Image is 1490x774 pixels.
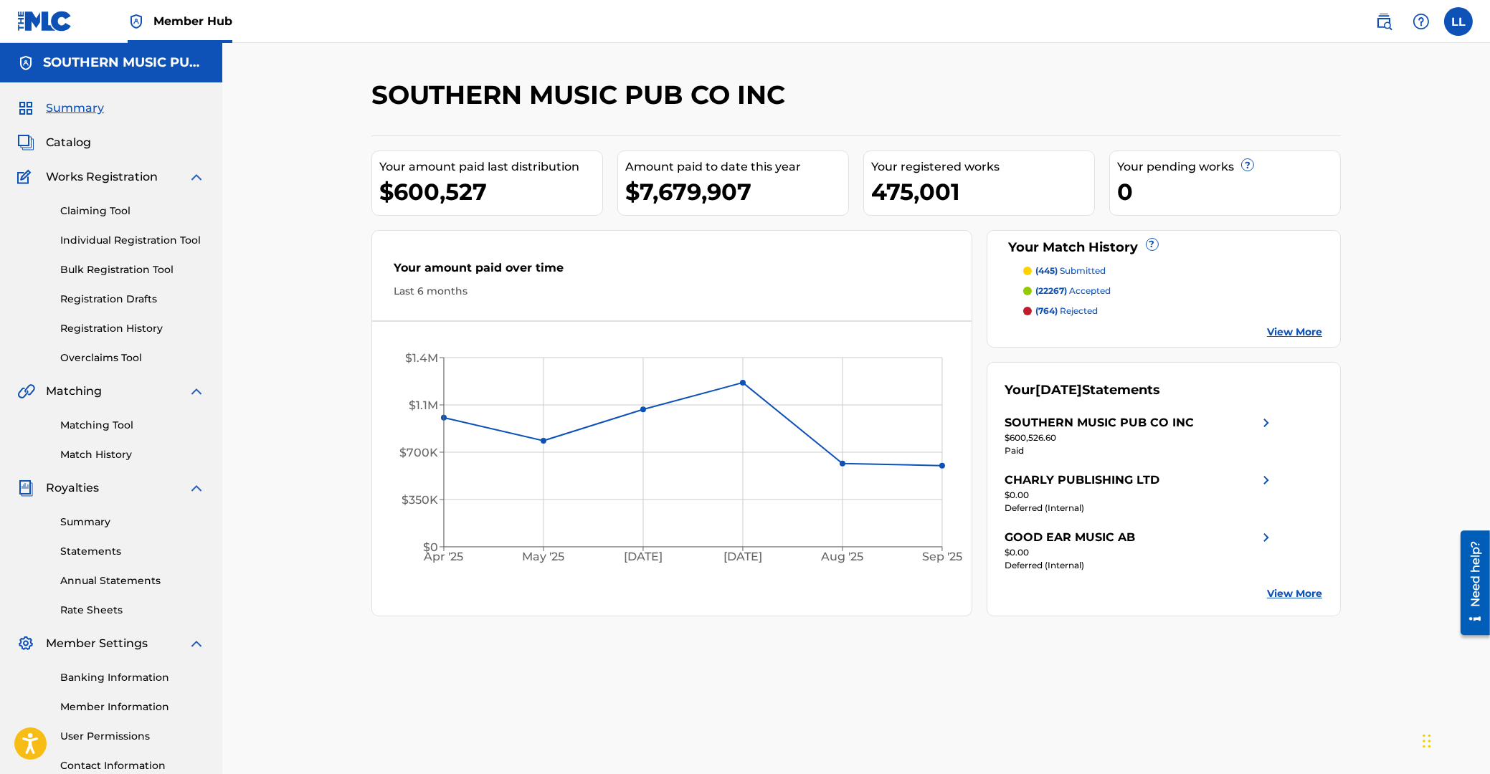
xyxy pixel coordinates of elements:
p: rejected [1036,305,1098,317]
h2: SOUTHERN MUSIC PUB CO INC [371,79,792,111]
a: Claiming Tool [60,204,205,219]
tspan: $1.4M [405,351,438,365]
tspan: May '25 [523,550,565,563]
span: Summary [46,100,104,117]
a: Annual Statements [60,573,205,588]
tspan: $1.1M [409,398,438,412]
img: Works Registration [17,168,36,186]
img: expand [188,635,205,652]
div: $7,679,907 [625,176,848,208]
img: Royalties [17,479,34,497]
div: Your Statements [1005,381,1161,400]
div: Your registered works [871,158,1094,176]
div: $0.00 [1005,489,1275,502]
a: Member Information [60,699,205,715]
img: Summary [17,100,34,117]
tspan: Aug '25 [821,550,864,563]
img: right chevron icon [1258,529,1275,546]
img: Top Rightsholder [128,13,145,30]
a: Individual Registration Tool [60,233,205,248]
span: [DATE] [1036,382,1083,398]
a: Rate Sheets [60,603,205,618]
div: CHARLY PUBLISHING LTD [1005,472,1160,489]
a: Overclaims Tool [60,350,205,365]
img: MLC Logo [17,11,72,32]
span: Works Registration [46,168,158,186]
div: $600,526.60 [1005,431,1275,444]
div: $0.00 [1005,546,1275,559]
tspan: $700K [399,446,438,459]
div: $600,527 [379,176,602,208]
span: ? [1147,239,1158,250]
a: CatalogCatalog [17,134,91,151]
div: Your amount paid over time [394,259,950,284]
h5: SOUTHERN MUSIC PUB CO INC [43,54,205,71]
tspan: $350K [402,493,438,507]
a: Contact Information [60,758,205,773]
a: Summary [60,515,205,530]
div: Help [1407,7,1436,36]
img: expand [188,479,205,497]
img: Member Settings [17,635,34,652]
a: View More [1267,586,1322,601]
img: expand [188,383,205,400]
img: expand [188,168,205,186]
a: Registration History [60,321,205,336]
img: search [1375,13,1392,30]
div: SOUTHERN MUSIC PUB CO INC [1005,414,1195,431]
span: (445) [1036,265,1058,276]
span: ? [1242,159,1253,171]
a: Banking Information [60,670,205,685]
p: accepted [1036,285,1111,297]
div: Drag [1423,720,1431,763]
a: Public Search [1370,7,1398,36]
div: 0 [1117,176,1340,208]
a: (445) submitted [1023,264,1323,277]
a: Statements [60,544,205,559]
div: Your amount paid last distribution [379,158,602,176]
span: Catalog [46,134,91,151]
a: (764) rejected [1023,305,1323,317]
tspan: Apr '25 [424,550,464,563]
img: right chevron icon [1258,472,1275,489]
span: Royalties [46,479,99,497]
tspan: [DATE] [723,550,762,563]
div: GOOD EAR MUSIC AB [1005,529,1136,546]
a: SOUTHERN MUSIC PUB CO INCright chevron icon$600,526.60Paid [1005,414,1275,457]
tspan: Sep '25 [922,550,962,563]
a: User Permissions [60,729,205,744]
span: Matching [46,383,102,400]
a: Matching Tool [60,418,205,433]
tspan: [DATE] [624,550,663,563]
div: Your pending works [1117,158,1340,176]
span: Member Settings [46,635,148,652]
a: SummarySummary [17,100,104,117]
p: submitted [1036,264,1106,277]
a: CHARLY PUBLISHING LTDright chevron icon$0.00Deferred (Internal) [1005,472,1275,515]
div: Deferred (Internal) [1005,502,1275,515]
span: (764) [1036,305,1058,316]
img: right chevron icon [1258,414,1275,431]
img: Matching [17,383,35,400]
div: Last 6 months [394,284,950,299]
iframe: Resource Center [1450,524,1490,643]
tspan: $0 [423,540,438,554]
div: Paid [1005,444,1275,457]
a: GOOD EAR MUSIC ABright chevron icon$0.00Deferred (Internal) [1005,529,1275,572]
a: View More [1267,325,1322,340]
span: (22267) [1036,285,1068,296]
div: Chat Widget [1418,705,1490,774]
a: Match History [60,447,205,462]
div: Amount paid to date this year [625,158,848,176]
img: Catalog [17,134,34,151]
div: User Menu [1444,7,1473,36]
span: Member Hub [153,13,232,29]
img: help [1413,13,1430,30]
a: (22267) accepted [1023,285,1323,297]
a: Bulk Registration Tool [60,262,205,277]
a: Registration Drafts [60,292,205,307]
div: Your Match History [1005,238,1323,257]
div: Deferred (Internal) [1005,559,1275,572]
